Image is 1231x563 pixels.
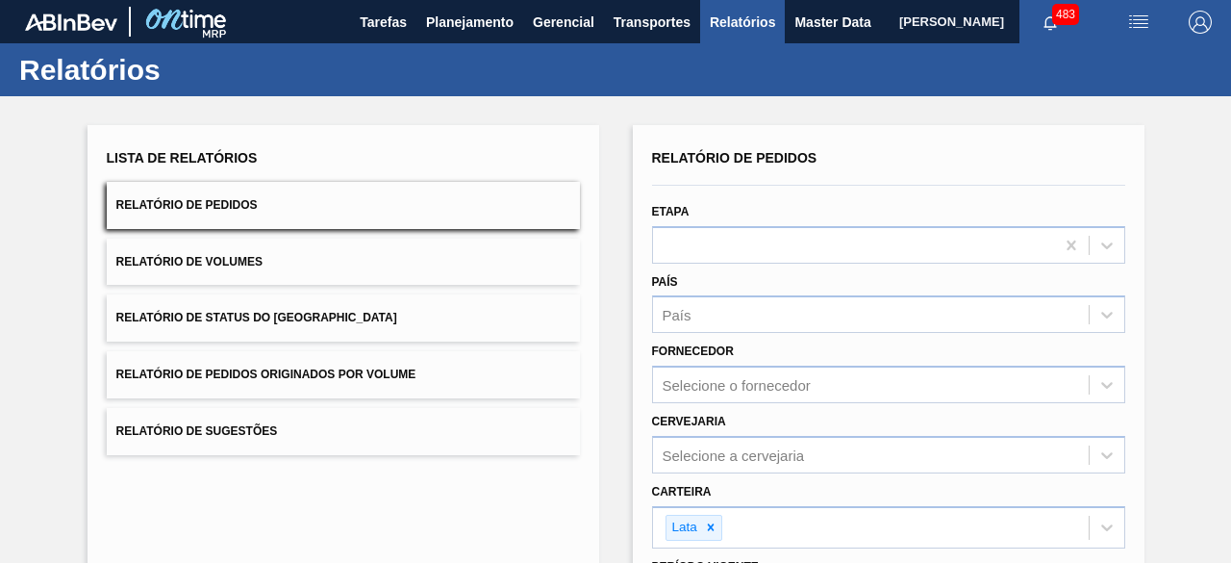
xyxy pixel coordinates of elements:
[107,351,580,398] button: Relatório de Pedidos Originados por Volume
[1189,11,1212,34] img: Logout
[663,377,811,394] div: Selecione o fornecedor
[107,408,580,455] button: Relatório de Sugestões
[1019,9,1081,36] button: Notificações
[116,255,263,269] span: Relatório de Volumes
[107,294,580,342] button: Relatório de Status do [GEOGRAPHIC_DATA]
[652,150,817,166] span: Relatório de Pedidos
[652,275,678,289] label: País
[794,11,870,34] span: Master Data
[426,11,514,34] span: Planejamento
[116,368,416,381] span: Relatório de Pedidos Originados por Volume
[666,516,700,540] div: Lata
[107,182,580,229] button: Relatório de Pedidos
[710,11,775,34] span: Relatórios
[652,205,690,218] label: Etapa
[360,11,407,34] span: Tarefas
[107,150,258,166] span: Lista de Relatórios
[116,198,258,212] span: Relatório de Pedidos
[652,485,712,499] label: Carteira
[663,307,691,323] div: País
[652,415,726,428] label: Cervejaria
[652,345,734,358] label: Fornecedor
[614,11,691,34] span: Transportes
[19,59,361,81] h1: Relatórios
[116,424,278,438] span: Relatório de Sugestões
[107,239,580,286] button: Relatório de Volumes
[116,311,397,324] span: Relatório de Status do [GEOGRAPHIC_DATA]
[663,447,805,463] div: Selecione a cervejaria
[25,13,117,31] img: TNhmsLtSVTkK8tSr43FrP2fwEKptu5GPRR3wAAAABJRU5ErkJggg==
[1052,4,1079,25] span: 483
[533,11,594,34] span: Gerencial
[1127,11,1150,34] img: userActions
